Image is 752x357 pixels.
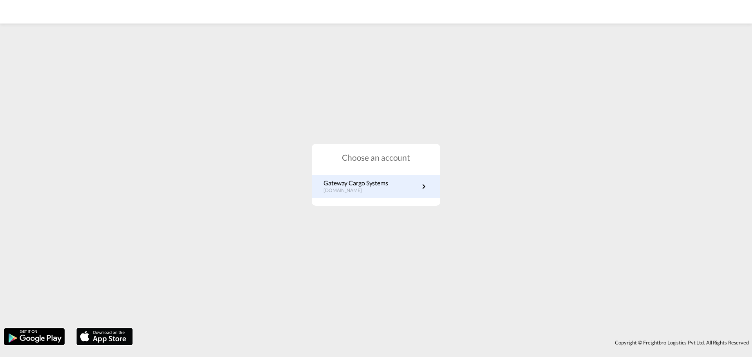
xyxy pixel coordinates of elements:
a: Gateway Cargo Systems[DOMAIN_NAME] [324,179,428,194]
h1: Choose an account [312,152,440,163]
div: Copyright © Freightbro Logistics Pvt Ltd. All Rights Reserved [137,336,752,349]
p: Gateway Cargo Systems [324,179,388,187]
md-icon: icon-chevron-right [419,182,428,191]
img: google.png [3,327,65,346]
img: apple.png [76,327,134,346]
p: [DOMAIN_NAME] [324,187,388,194]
